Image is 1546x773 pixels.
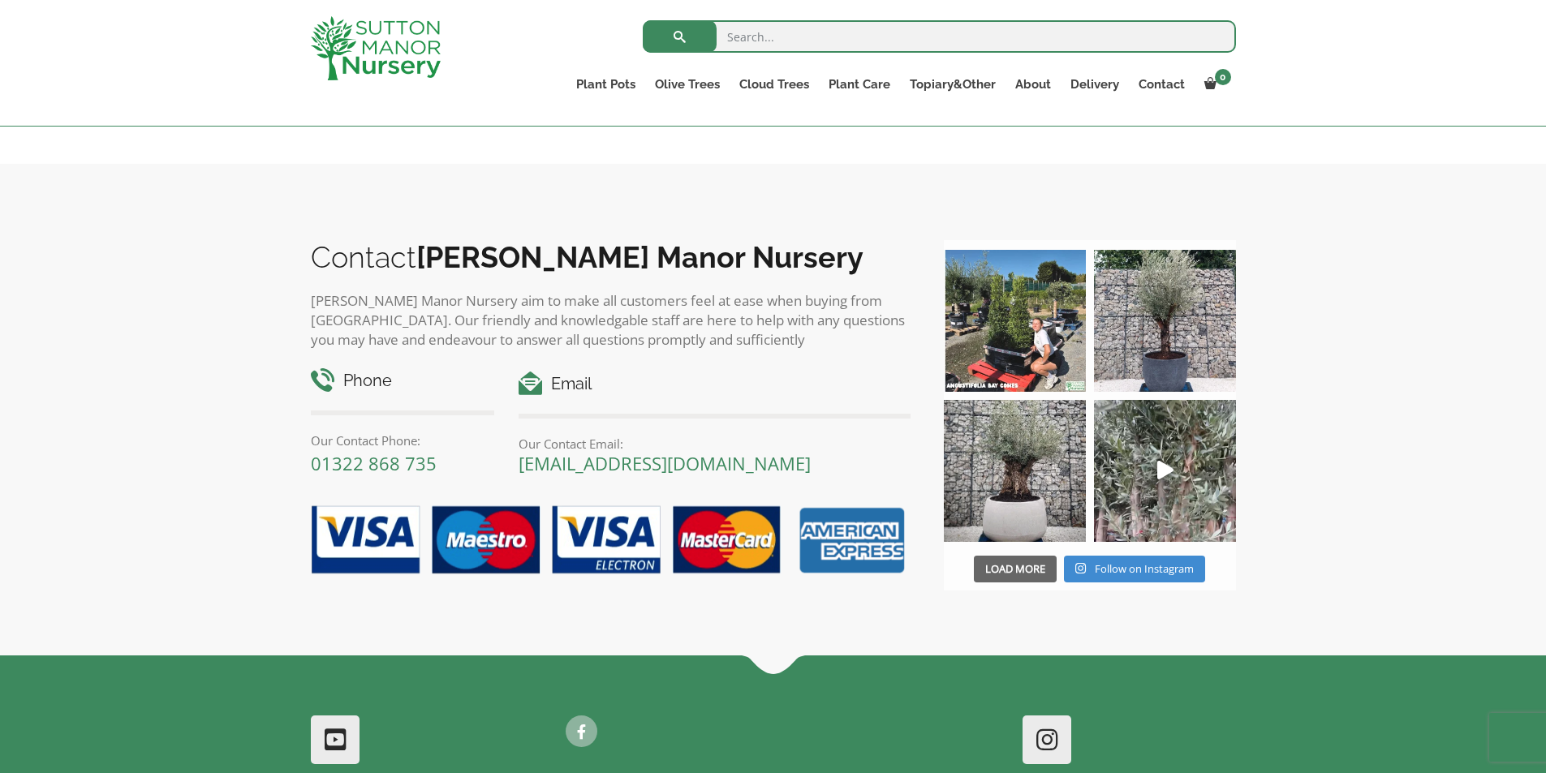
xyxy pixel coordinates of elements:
p: [PERSON_NAME] Manor Nursery aim to make all customers feel at ease when buying from [GEOGRAPHIC_D... [311,291,911,350]
svg: Play [1157,461,1173,479]
h4: Phone [311,368,495,393]
a: Instagram Follow on Instagram [1064,556,1204,583]
svg: Instagram [1075,562,1086,574]
a: Play [1094,400,1236,542]
button: Load More [974,556,1057,583]
a: Cloud Trees [730,73,819,96]
a: Olive Trees [645,73,730,96]
img: New arrivals Monday morning of beautiful olive trees 🤩🤩 The weather is beautiful this summer, gre... [1094,400,1236,542]
a: Plant Care [819,73,900,96]
img: A beautiful multi-stem Spanish Olive tree potted in our luxurious fibre clay pots 😍😍 [1094,250,1236,392]
a: 0 [1195,73,1236,96]
a: About [1006,73,1061,96]
img: logo [311,16,441,80]
a: 01322 868 735 [311,451,437,475]
h2: Contact [311,240,911,274]
span: 0 [1215,69,1231,85]
span: Load More [985,561,1045,576]
a: Contact [1129,73,1195,96]
img: Our elegant & picturesque Angustifolia Cones are an exquisite addition to your Bay Tree collectio... [944,250,1086,392]
a: Delivery [1061,73,1129,96]
p: Our Contact Email: [519,434,911,453]
a: Plant Pots [566,73,645,96]
a: Topiary&Other [900,73,1006,96]
img: payment-options.png [299,496,911,586]
p: Our Contact Phone: [311,431,495,450]
a: [EMAIL_ADDRESS][DOMAIN_NAME] [519,451,811,475]
h4: Email [519,371,911,397]
input: Search... [643,20,1236,53]
b: [PERSON_NAME] Manor Nursery [416,240,863,274]
span: Follow on Instagram [1095,561,1194,576]
img: Check out this beauty we potted at our nursery today ❤️‍🔥 A huge, ancient gnarled Olive tree plan... [944,400,1086,542]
